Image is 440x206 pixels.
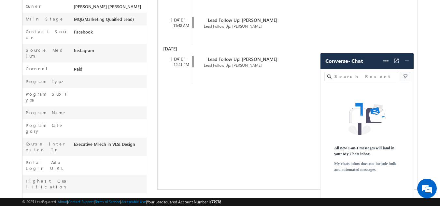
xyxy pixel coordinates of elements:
div: [DATE] [165,56,192,62]
span: Converse - Chat [325,58,363,64]
textarea: Type your message and hit 'Enter' [8,60,119,154]
span: 77978 [211,199,221,204]
div: 12:41 PM [165,62,192,68]
label: Owner [26,3,41,9]
label: Main Stage [26,16,64,22]
div: MQL(Marketing Quaified Lead) [72,16,147,25]
label: Portal Auto Login URL [26,159,68,171]
span: My chats inbox does not include bulk and automated messages. [334,161,400,172]
img: search [327,75,332,79]
span: Your Leadsquared Account Number is [147,199,221,204]
div: Minimize live chat window [107,3,122,19]
div: Chat with us now [34,34,109,43]
input: Search Recent Chats [333,73,395,80]
a: Acceptable Use [121,199,146,204]
span: Lead Follow Up: [PERSON_NAME] [208,56,277,62]
div: [DATE] [165,17,192,23]
label: Source Medium [26,47,68,59]
div: [DATE] [162,45,191,53]
span: [PERSON_NAME] [PERSON_NAME] [74,4,141,9]
span: © 2025 LeadSquared | | | | | [22,199,221,205]
a: Contact Support [68,199,94,204]
span: Lead Follow Up: [PERSON_NAME] [204,63,262,68]
img: svg+xml;base64,PHN2ZyB4bWxucz0iaHR0cDovL3d3dy53My5vcmcvMjAwMC9zdmciIHdpZHRoPSIyNCIgaGVpZ2h0PSIyNC... [404,58,410,64]
span: Lead Follow Up: [PERSON_NAME] [208,17,277,23]
div: Facebook [72,29,147,38]
img: filter icon [402,73,409,80]
label: Program SubType [26,91,68,103]
label: Channel [26,66,52,72]
img: loading 2 [348,103,385,134]
a: Terms of Service [95,199,120,204]
div: Instagram [72,47,147,56]
img: d_60004797649_company_0_60004797649 [11,34,27,43]
div: 11:48 AM [165,23,192,29]
span: Lead Follow Up: [PERSON_NAME] [204,24,262,29]
div: Executive MTech in VLSI Design [72,141,147,150]
div: Paid [72,66,147,75]
label: Course Interested In [26,141,68,153]
label: Highest Qualification [26,178,68,190]
img: Open Full Screen [393,58,400,64]
span: All new 1-on-1 messages will land in your My Chats inbox. [334,145,400,157]
label: Program Category [26,122,68,134]
em: Start Chat [89,160,118,169]
label: Program Type [26,78,64,84]
label: Contact Source [26,29,68,40]
label: Program Name [26,110,66,116]
a: About [58,199,67,204]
